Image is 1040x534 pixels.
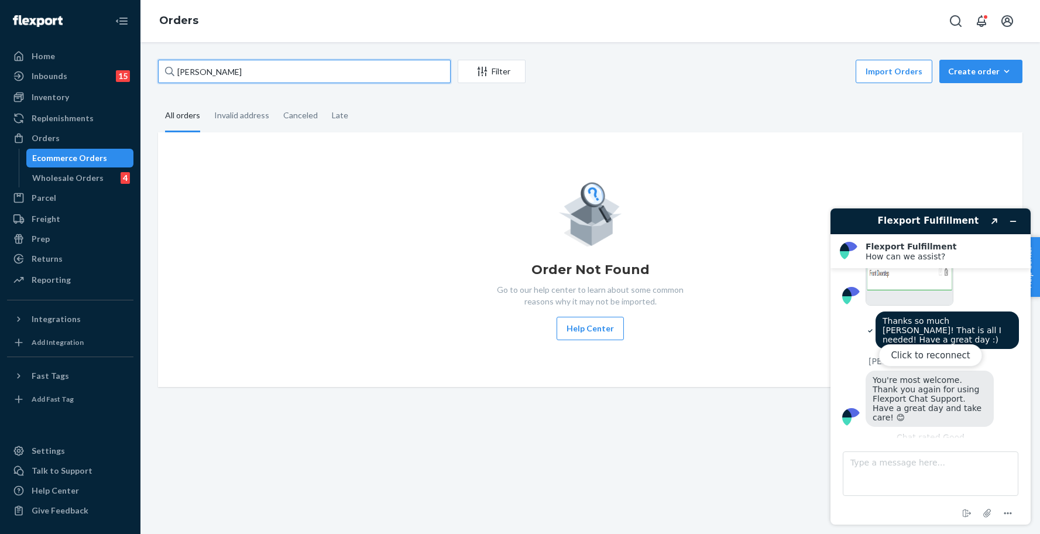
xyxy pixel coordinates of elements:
[32,50,55,62] div: Home
[7,67,133,85] a: Inbounds15
[32,337,84,347] div: Add Integration
[214,100,269,131] div: Invalid address
[32,394,74,404] div: Add Fast Tag
[7,210,133,228] a: Freight
[488,284,693,307] p: Go to our help center to learn about some common reasons why it may not be imported.
[557,317,624,340] button: Help Center
[7,88,133,107] a: Inventory
[26,149,134,167] a: Ecommerce Orders
[948,66,1014,77] div: Create order
[996,9,1019,33] button: Open account menu
[32,485,79,497] div: Help Center
[159,14,198,27] a: Orders
[13,15,63,27] img: Flexport logo
[32,132,60,144] div: Orders
[32,445,65,457] div: Settings
[7,441,133,460] a: Settings
[332,100,348,131] div: Late
[458,60,526,83] button: Filter
[32,313,81,325] div: Integrations
[32,70,67,82] div: Inbounds
[32,465,92,477] div: Talk to Support
[150,4,208,38] ol: breadcrumbs
[7,310,133,328] button: Integrations
[7,109,133,128] a: Replenishments
[7,481,133,500] a: Help Center
[32,91,69,103] div: Inventory
[7,501,133,520] button: Give Feedback
[939,60,1022,83] button: Create order
[7,333,133,352] a: Add Integration
[32,370,69,382] div: Fast Tags
[7,390,133,409] a: Add Fast Tag
[32,274,71,286] div: Reporting
[7,189,133,207] a: Parcel
[7,129,133,148] a: Orders
[7,461,133,480] button: Talk to Support
[944,9,967,33] button: Open Search Box
[32,253,63,265] div: Returns
[32,233,50,245] div: Prep
[970,9,993,33] button: Open notifications
[165,100,200,132] div: All orders
[32,172,104,184] div: Wholesale Orders
[7,367,133,385] button: Fast Tags
[32,112,94,124] div: Replenishments
[856,60,932,83] button: Import Orders
[116,70,130,82] div: 15
[558,179,622,247] img: Empty list
[7,249,133,268] a: Returns
[7,271,133,289] a: Reporting
[26,8,50,19] span: Chat
[821,199,1040,534] iframe: To enrich screen reader interactions, please activate Accessibility in Grammarly extension settings
[531,261,650,279] h1: Order Not Found
[158,60,451,83] input: Search orders
[121,172,130,184] div: 4
[458,66,525,77] div: Filter
[32,192,56,204] div: Parcel
[26,169,134,187] a: Wholesale Orders4
[7,47,133,66] a: Home
[110,9,133,33] button: Close Navigation
[7,230,133,248] a: Prep
[32,213,60,225] div: Freight
[283,100,318,131] div: Canceled
[32,152,107,164] div: Ecommerce Orders
[32,505,88,516] div: Give Feedback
